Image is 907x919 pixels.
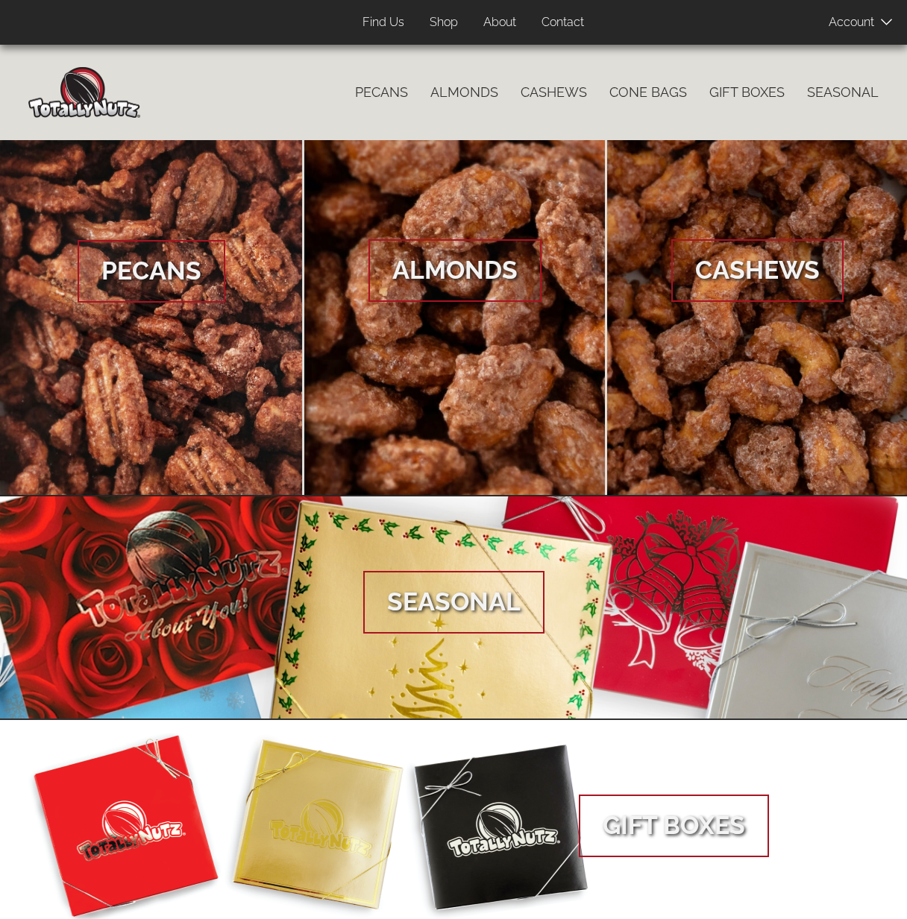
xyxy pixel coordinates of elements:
a: Shop [418,8,469,37]
a: Contact [530,8,595,37]
a: Gift Boxes [698,77,796,108]
a: Cone Bags [598,77,698,108]
a: Pecans [344,77,419,108]
a: Cashews [509,77,598,108]
span: Pecans [78,240,225,303]
a: Find Us [351,8,415,37]
a: Almonds [419,77,509,108]
span: Seasonal [363,571,544,634]
span: Almonds [368,239,542,302]
img: Home [28,67,140,118]
a: About [472,8,527,37]
span: Cashews [671,239,844,302]
a: Seasonal [796,77,890,108]
a: Almonds [304,140,605,496]
span: Gift Boxes [579,795,769,857]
